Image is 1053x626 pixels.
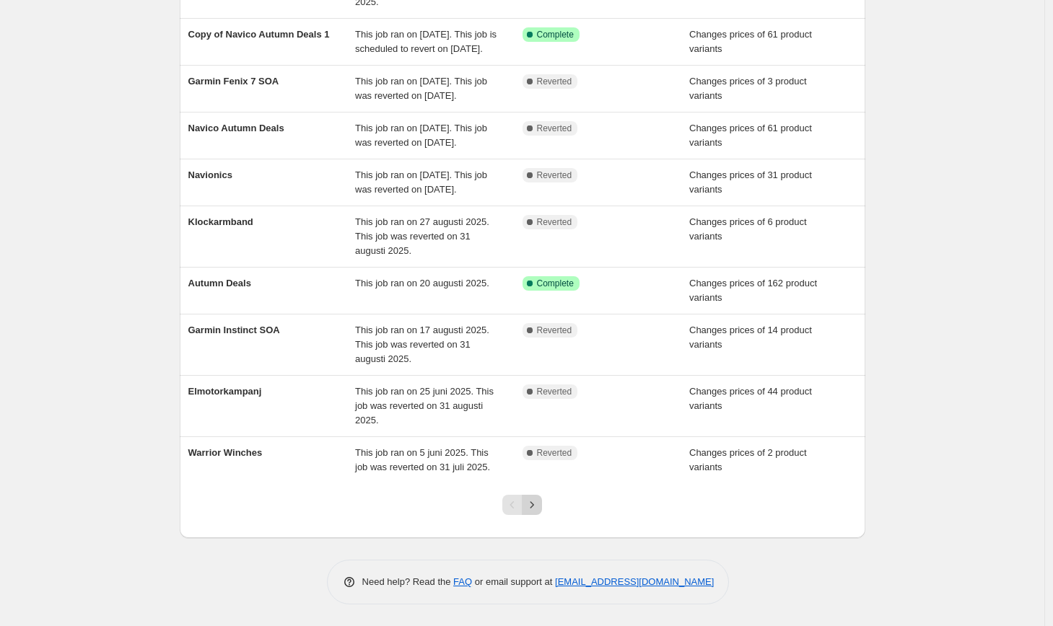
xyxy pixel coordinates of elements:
[472,576,555,587] span: or email support at
[522,495,542,515] button: Next
[689,123,812,148] span: Changes prices of 61 product variants
[188,29,330,40] span: Copy of Navico Autumn Deals 1
[355,29,497,54] span: This job ran on [DATE]. This job is scheduled to revert on [DATE].
[689,325,812,350] span: Changes prices of 14 product variants
[689,386,812,411] span: Changes prices of 44 product variants
[188,76,279,87] span: Garmin Fenix 7 SOA
[537,216,572,228] span: Reverted
[537,386,572,397] span: Reverted
[555,576,714,587] a: [EMAIL_ADDRESS][DOMAIN_NAME]
[689,169,812,195] span: Changes prices of 31 product variants
[355,216,489,256] span: This job ran on 27 augusti 2025. This job was reverted on 31 augusti 2025.
[355,123,487,148] span: This job ran on [DATE]. This job was reverted on [DATE].
[188,386,262,397] span: Elmotorkampanj
[537,123,572,134] span: Reverted
[362,576,454,587] span: Need help? Read the
[537,325,572,336] span: Reverted
[355,386,494,426] span: This job ran on 25 juni 2025. This job was reverted on 31 augusti 2025.
[502,495,542,515] nav: Pagination
[188,447,263,458] span: Warrior Winches
[537,278,574,289] span: Complete
[188,216,253,227] span: Klockarmband
[188,325,280,335] span: Garmin Instinct SOA
[689,216,807,242] span: Changes prices of 6 product variants
[355,76,487,101] span: This job ran on [DATE]. This job was reverted on [DATE].
[355,325,489,364] span: This job ran on 17 augusti 2025. This job was reverted on 31 augusti 2025.
[537,76,572,87] span: Reverted
[453,576,472,587] a: FAQ
[537,447,572,459] span: Reverted
[689,29,812,54] span: Changes prices of 61 product variants
[188,278,251,288] span: Autumn Deals
[188,123,284,133] span: Navico Autumn Deals
[537,169,572,181] span: Reverted
[689,447,807,472] span: Changes prices of 2 product variants
[689,278,817,303] span: Changes prices of 162 product variants
[355,278,489,288] span: This job ran on 20 augusti 2025.
[355,169,487,195] span: This job ran on [DATE]. This job was reverted on [DATE].
[689,76,807,101] span: Changes prices of 3 product variants
[355,447,490,472] span: This job ran on 5 juni 2025. This job was reverted on 31 juli 2025.
[537,29,574,40] span: Complete
[188,169,232,180] span: Navionics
